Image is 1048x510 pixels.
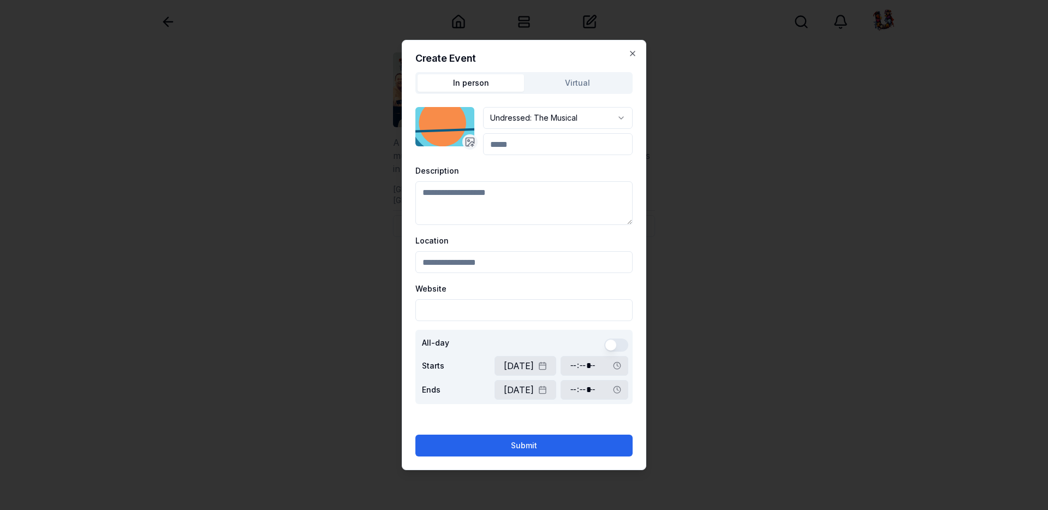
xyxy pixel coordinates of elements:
button: [DATE] [495,380,556,400]
label: Location [415,236,449,245]
h2: Create Event [415,54,633,63]
button: Submit [415,435,633,456]
button: Virtual [524,74,630,92]
label: Website [415,284,446,293]
button: [DATE] [495,356,556,376]
img: Avatar [415,107,474,146]
button: In person [418,74,524,92]
label: Starts [422,362,453,370]
label: All-day [422,339,449,347]
label: Description [415,166,459,175]
label: Ends [422,386,449,394]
